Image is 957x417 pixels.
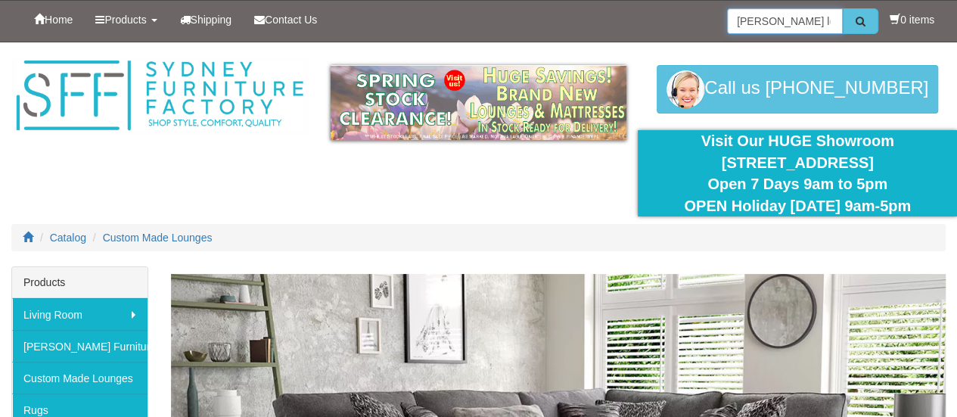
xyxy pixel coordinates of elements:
[331,65,627,140] img: spring-sale.gif
[11,58,308,134] img: Sydney Furniture Factory
[50,232,86,244] a: Catalog
[243,1,328,39] a: Contact Us
[191,14,232,26] span: Shipping
[12,330,148,362] a: [PERSON_NAME] Furniture
[727,8,843,34] input: Site search
[265,14,317,26] span: Contact Us
[104,14,146,26] span: Products
[890,12,934,27] li: 0 items
[12,298,148,330] a: Living Room
[45,14,73,26] span: Home
[12,362,148,394] a: Custom Made Lounges
[649,130,946,216] div: Visit Our HUGE Showroom [STREET_ADDRESS] Open 7 Days 9am to 5pm OPEN Holiday [DATE] 9am-5pm
[84,1,168,39] a: Products
[169,1,244,39] a: Shipping
[12,267,148,298] div: Products
[103,232,213,244] a: Custom Made Lounges
[23,1,84,39] a: Home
